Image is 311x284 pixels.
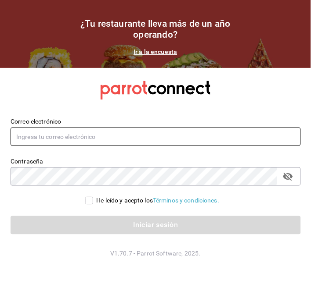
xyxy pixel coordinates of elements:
button: passwordField [281,169,296,184]
input: Ingresa tu correo electrónico [11,128,301,146]
a: Ir a la encuesta [134,48,177,55]
div: He leído y acepto los [97,196,220,206]
h1: ¿Tu restaurante lleva más de un año operando? [68,18,243,40]
a: Términos y condiciones. [153,197,219,204]
p: V1.70.7 - Parrot Software, 2025. [11,249,300,258]
label: Correo electrónico [11,118,301,124]
label: Contraseña [11,158,301,164]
